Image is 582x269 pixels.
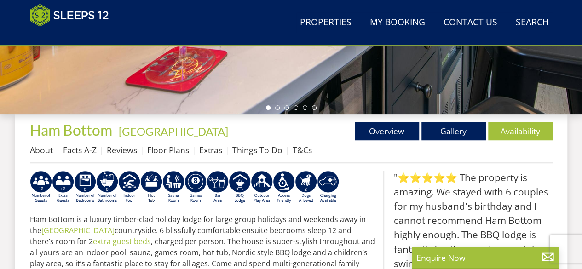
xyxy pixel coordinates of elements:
[229,171,251,204] img: AD_4nXfdu1WaBqbCvRx5dFd3XGC71CFesPHPPZknGuZzXQvBzugmLudJYyY22b9IpSVlKbnRjXo7AJLKEyhYodtd_Fvedgm5q...
[63,144,97,155] a: Facts A-Z
[96,171,118,204] img: AD_4nXdmwCQHKAiIjYDk_1Dhq-AxX3fyYPYaVgX942qJE-Y7he54gqc0ybrIGUg6Qr_QjHGl2FltMhH_4pZtc0qV7daYRc31h...
[184,171,207,204] img: AD_4nXdrZMsjcYNLGsKuA84hRzvIbesVCpXJ0qqnwZoX5ch9Zjv73tWe4fnFRs2gJ9dSiUubhZXckSJX_mqrZBmYExREIfryF...
[366,12,429,33] a: My Booking
[93,236,151,246] a: extra guest beds
[118,171,140,204] img: AD_4nXei2dp4L7_L8OvME76Xy1PUX32_NMHbHVSts-g-ZAVb8bILrMcUKZI2vRNdEqfWP017x6NFeUMZMqnp0JYknAB97-jDN...
[30,144,53,155] a: About
[293,144,312,155] a: T&Cs
[74,171,96,204] img: AD_4nXfRzBlt2m0mIteXDhAcJCdmEApIceFt1SPvkcB48nqgTZkfMpQlDmULa47fkdYiHD0skDUgcqepViZHFLjVKS2LWHUqM...
[30,121,115,139] a: Ham Bottom
[232,144,282,155] a: Things To Do
[273,171,295,204] img: AD_4nXe3VD57-M2p5iq4fHgs6WJFzKj8B0b3RcPFe5LKK9rgeZlFmFoaMJPsJOOJzc7Q6RMFEqsjIZ5qfEJu1txG3QLmI_2ZW...
[317,171,339,204] img: AD_4nXcnT2OPG21WxYUhsl9q61n1KejP7Pk9ESVM9x9VetD-X_UXXoxAKaMRZGYNcSGiAsmGyKm0QlThER1osyFXNLmuYOVBV...
[115,125,228,138] span: -
[119,125,228,138] a: [GEOGRAPHIC_DATA]
[41,225,115,235] a: [GEOGRAPHIC_DATA]
[30,4,109,27] img: Sleeps 12
[25,32,122,40] iframe: Customer reviews powered by Trustpilot
[147,144,189,155] a: Floor Plans
[30,121,112,139] span: Ham Bottom
[355,122,419,140] a: Overview
[140,171,162,204] img: AD_4nXcpX5uDwed6-YChlrI2BYOgXwgg3aqYHOhRm0XfZB-YtQW2NrmeCr45vGAfVKUq4uWnc59ZmEsEzoF5o39EWARlT1ewO...
[207,171,229,204] img: AD_4nXeUnLxUhQNc083Qf4a-s6eVLjX_ttZlBxbnREhztiZs1eT9moZ8e5Fzbx9LK6K9BfRdyv0AlCtKptkJvtknTFvAhI3RM...
[30,171,52,204] img: AD_4nXeyNBIiEViFqGkFxeZn-WxmRvSobfXIejYCAwY7p4slR9Pvv7uWB8BWWl9Rip2DDgSCjKzq0W1yXMRj2G_chnVa9wg_L...
[199,144,222,155] a: Extras
[295,171,317,204] img: AD_4nXe7_8LrJK20fD9VNWAdfykBvHkWcczWBt5QOadXbvIwJqtaRaRf-iI0SeDpMmH1MdC9T1Vy22FMXzzjMAvSuTB5cJ7z5...
[296,12,355,33] a: Properties
[52,171,74,204] img: AD_4nXeP6WuvG491uY6i5ZIMhzz1N248Ei-RkDHdxvvjTdyF2JXhbvvI0BrTCyeHgyWBEg8oAgd1TvFQIsSlzYPCTB7K21VoI...
[251,171,273,204] img: AD_4nXfjdDqPkGBf7Vpi6H87bmAUe5GYCbodrAbU4sf37YN55BCjSXGx5ZgBV7Vb9EJZsXiNVuyAiuJUB3WVt-w9eJ0vaBcHg...
[107,144,137,155] a: Reviews
[162,171,184,204] img: AD_4nXdjbGEeivCGLLmyT_JEP7bTfXsjgyLfnLszUAQeQ4RcokDYHVBt5R8-zTDbAVICNoGv1Dwc3nsbUb1qR6CAkrbZUeZBN...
